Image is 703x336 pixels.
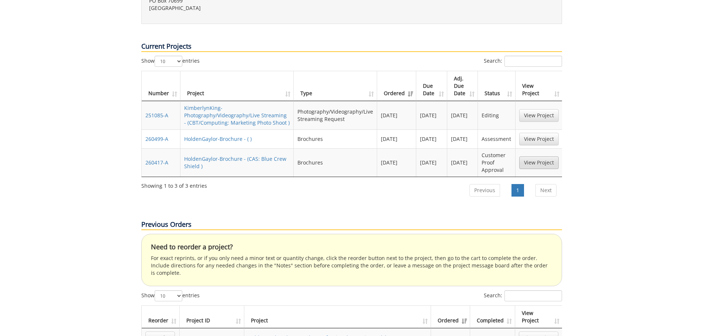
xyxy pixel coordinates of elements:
select: Showentries [155,56,182,67]
th: Ordered: activate to sort column ascending [431,306,470,328]
th: Number: activate to sort column ascending [142,71,180,101]
td: [DATE] [447,101,478,129]
th: Project: activate to sort column ascending [244,306,431,328]
a: KimberlynKing-Photography/Videography/Live Streaming - (CBT/Computing: Marketing Photo Shoot ) [184,104,290,126]
th: View Project: activate to sort column ascending [516,71,562,101]
td: [DATE] [416,148,447,177]
a: 260417-A [145,159,168,166]
a: 1 [511,184,524,197]
th: Adj. Due Date: activate to sort column ascending [447,71,478,101]
td: [DATE] [377,148,416,177]
label: Show entries [141,290,200,301]
a: 260499-A [145,135,168,142]
th: Completed: activate to sort column ascending [470,306,515,328]
select: Showentries [155,290,182,301]
label: Search: [484,290,562,301]
th: Status: activate to sort column ascending [478,71,515,101]
a: View Project [519,109,559,122]
a: View Project [519,156,559,169]
a: 251085-A [145,112,168,119]
input: Search: [504,56,562,67]
h4: Need to reorder a project? [151,243,552,251]
td: [DATE] [447,148,478,177]
p: Current Projects [141,42,562,52]
a: HoldenGaylor-Brochure - (CAS: Blue Crew Shield ) [184,155,286,170]
td: [DATE] [377,129,416,148]
td: Editing [478,101,515,129]
th: Reorder: activate to sort column ascending [142,306,180,328]
th: Project ID: activate to sort column ascending [180,306,245,328]
td: [DATE] [447,129,478,148]
th: View Project: activate to sort column ascending [515,306,562,328]
td: Assessment [478,129,515,148]
a: HoldenGaylor-Brochure - ( ) [184,135,252,142]
a: View Project [519,133,559,145]
p: [GEOGRAPHIC_DATA] [149,4,346,12]
td: Photography/Videography/Live Streaming Request [294,101,377,129]
a: Next [535,184,556,197]
label: Show entries [141,56,200,67]
p: Previous Orders [141,220,562,230]
p: For exact reprints, or if you only need a minor text or quantity change, click the reorder button... [151,254,552,277]
td: [DATE] [377,101,416,129]
label: Search: [484,56,562,67]
td: Brochures [294,129,377,148]
th: Ordered: activate to sort column ascending [377,71,416,101]
input: Search: [504,290,562,301]
th: Type: activate to sort column ascending [294,71,377,101]
td: Brochures [294,148,377,177]
div: Showing 1 to 3 of 3 entries [141,179,207,190]
th: Project: activate to sort column ascending [180,71,294,101]
td: Customer Proof Approval [478,148,515,177]
th: Due Date: activate to sort column ascending [416,71,447,101]
td: [DATE] [416,101,447,129]
a: Previous [469,184,500,197]
td: [DATE] [416,129,447,148]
